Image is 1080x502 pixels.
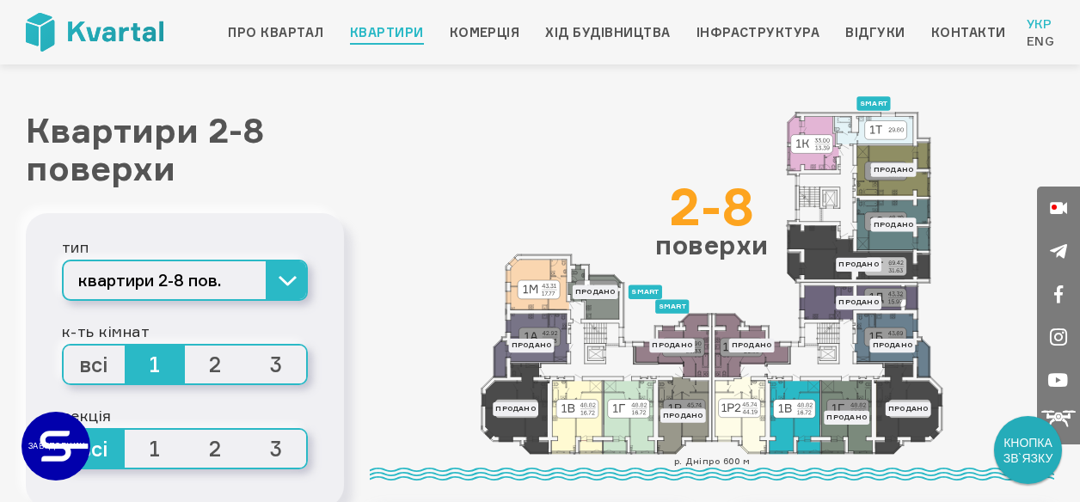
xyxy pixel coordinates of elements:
span: 1 [125,346,186,383]
a: Eng [1027,33,1054,50]
div: р. Дніпро 600 м [370,454,1054,481]
a: ЗАБУДОВНИК [21,412,90,481]
a: Інфраструктура [696,22,820,43]
div: к-ть кімнат [62,318,308,344]
div: 2-8 [655,181,768,232]
a: Відгуки [845,22,905,43]
img: Kvartal [26,13,163,52]
a: Про квартал [228,22,323,43]
span: 3 [246,430,307,468]
span: 2 [185,430,246,468]
span: всі [64,346,125,383]
button: квартири 2-8 пов. [62,260,308,301]
div: КНОПКА ЗВ`ЯЗКУ [996,418,1060,482]
span: 1 [125,430,186,468]
text: ЗАБУДОВНИК [28,441,85,450]
h1: Квартири 2-8 поверхи [26,112,344,187]
a: Квартири [350,22,424,43]
span: 3 [246,346,307,383]
div: секція [62,402,308,428]
div: поверхи [655,181,768,258]
span: всі [64,430,125,468]
a: Контакти [931,22,1006,43]
span: 2 [185,346,246,383]
a: Комерція [450,22,520,43]
div: тип [62,234,308,260]
a: Хід будівництва [545,22,670,43]
a: Укр [1027,15,1054,33]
